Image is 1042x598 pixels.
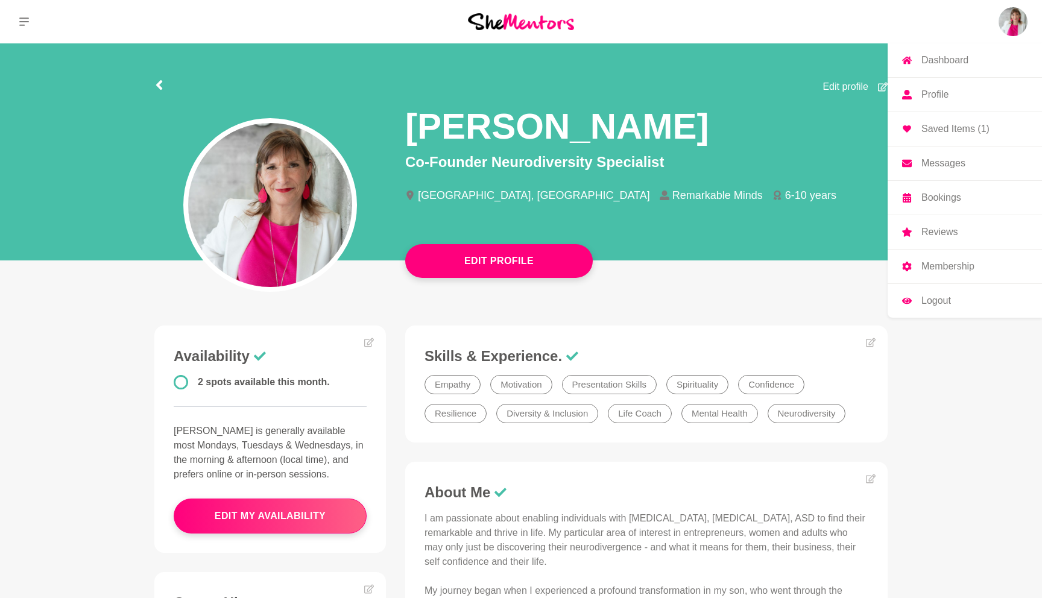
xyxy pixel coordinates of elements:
[921,227,958,237] p: Reviews
[921,124,990,134] p: Saved Items (1)
[999,7,1028,36] img: Vanessa Victor
[921,90,949,99] p: Profile
[174,347,367,365] h3: Availability
[405,151,888,173] p: Co-Founder Neurodiversity Specialist
[772,190,846,201] li: 6-10 years
[921,55,968,65] p: Dashboard
[468,13,574,30] img: She Mentors Logo
[888,43,1042,77] a: Dashboard
[921,193,961,203] p: Bookings
[999,7,1028,36] a: Vanessa VictorDashboardProfileSaved Items (1)MessagesBookingsReviewsMembershipLogout
[425,347,868,365] h3: Skills & Experience.
[405,104,709,149] h1: [PERSON_NAME]
[921,159,965,168] p: Messages
[405,244,593,278] button: Edit Profile
[660,190,772,201] li: Remarkable Minds
[174,499,367,533] button: edit my availability
[425,483,868,502] h3: About Me
[888,78,1042,112] a: Profile
[405,190,660,201] li: [GEOGRAPHIC_DATA], [GEOGRAPHIC_DATA]
[198,377,330,387] span: 2 spots available this month.
[888,112,1042,146] a: Saved Items (1)
[888,146,1042,180] a: Messages
[823,80,868,94] span: Edit profile
[921,262,974,271] p: Membership
[888,181,1042,215] a: Bookings
[921,296,951,306] p: Logout
[888,215,1042,249] a: Reviews
[174,424,367,482] p: [PERSON_NAME] is generally available most Mondays, Tuesdays & Wednesdays, in the morning & aftern...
